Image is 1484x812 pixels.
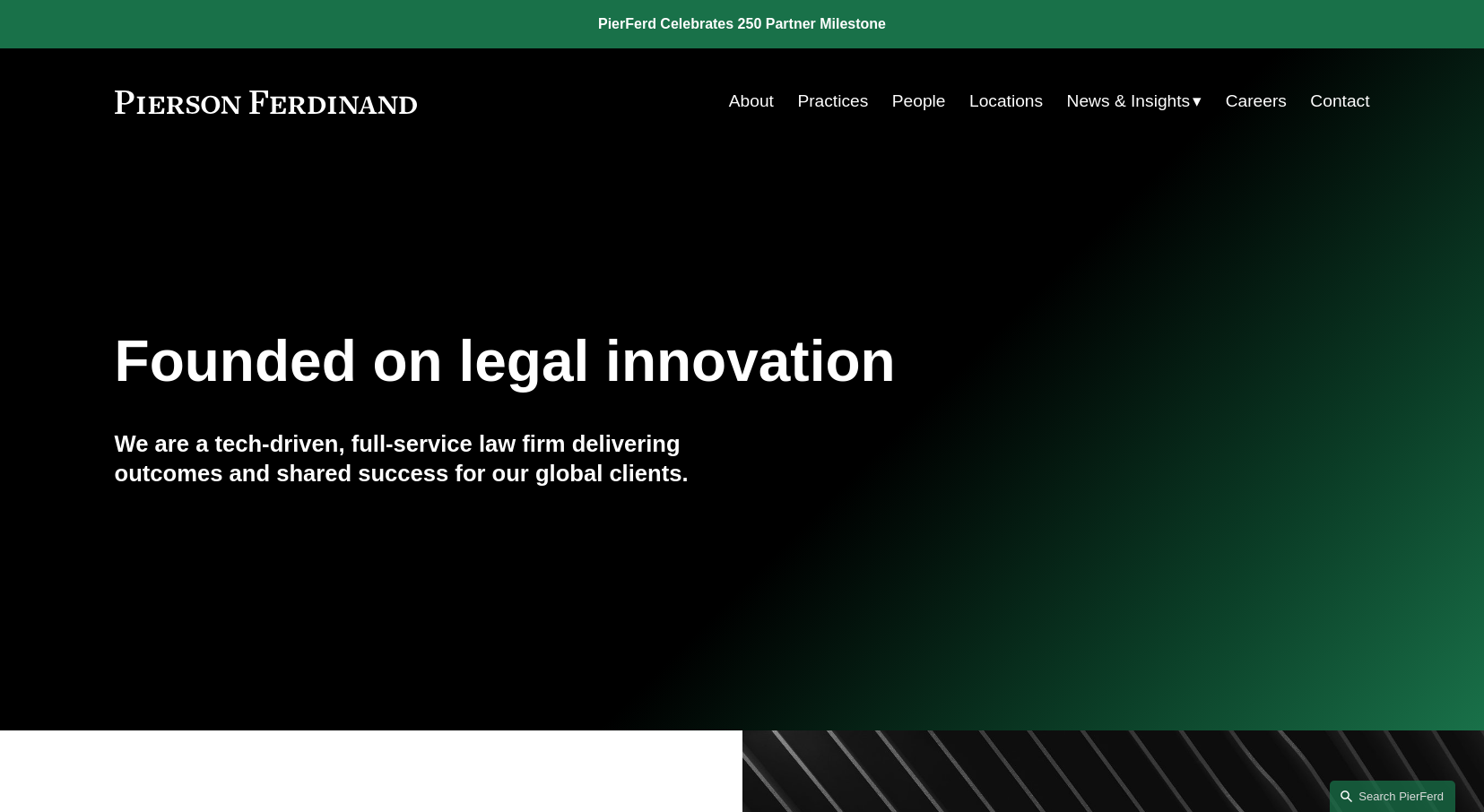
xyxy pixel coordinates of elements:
a: About [729,84,774,118]
h1: Founded on legal innovation [115,329,1161,394]
a: Contact [1310,84,1369,118]
a: Careers [1226,84,1287,118]
a: Search this site [1330,781,1455,812]
a: Practices [797,84,868,118]
h4: We are a tech-driven, full-service law firm delivering outcomes and shared success for our global... [115,429,742,488]
a: People [892,84,946,118]
a: Locations [969,84,1043,118]
span: News & Insights [1067,86,1191,117]
a: folder dropdown [1067,84,1202,118]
